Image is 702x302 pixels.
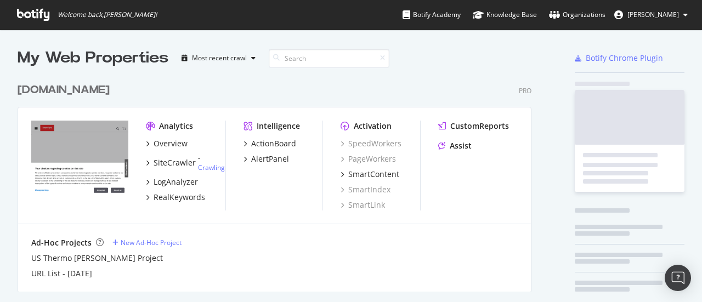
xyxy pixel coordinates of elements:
a: LogAnalyzer [146,176,198,187]
div: New Ad-Hoc Project [121,238,182,247]
button: [PERSON_NAME] [605,6,697,24]
a: US Thermo [PERSON_NAME] Project [31,253,163,264]
img: thermofisher.com [31,121,128,198]
a: SmartLink [341,200,385,210]
a: ActionBoard [244,138,296,149]
div: Activation [354,121,392,132]
div: SiteCrawler [154,157,196,168]
div: SmartContent [348,169,399,180]
div: Assist [450,140,472,151]
a: SmartContent [341,169,399,180]
a: PageWorkers [341,153,396,164]
div: AlertPanel [251,153,289,164]
div: Botify Academy [403,9,461,20]
a: Overview [146,138,188,149]
div: Overview [154,138,188,149]
div: Organizations [549,9,605,20]
div: CustomReports [450,121,509,132]
a: [DOMAIN_NAME] [18,82,114,98]
a: SmartIndex [341,184,390,195]
div: Knowledge Base [473,9,537,20]
a: New Ad-Hoc Project [112,238,182,247]
a: CustomReports [438,121,509,132]
div: ActionBoard [251,138,296,149]
div: Pro [519,86,531,95]
div: My Web Properties [18,47,168,69]
span: Welcome back, [PERSON_NAME] ! [58,10,157,19]
a: Assist [438,140,472,151]
a: SiteCrawler- Crawling [146,153,225,172]
a: AlertPanel [244,153,289,164]
div: Most recent crawl [192,55,247,61]
div: grid [18,69,540,292]
div: RealKeywords [154,192,205,203]
input: Search [269,49,389,68]
a: Crawling [198,163,225,172]
div: Intelligence [257,121,300,132]
a: URL List - [DATE] [31,268,92,279]
a: RealKeywords [146,192,205,203]
div: Open Intercom Messenger [665,265,691,291]
div: Analytics [159,121,193,132]
div: [DOMAIN_NAME] [18,82,110,98]
div: Botify Chrome Plugin [586,53,663,64]
div: Ad-Hoc Projects [31,237,92,248]
a: SpeedWorkers [341,138,401,149]
div: - [198,153,225,172]
div: LogAnalyzer [154,176,198,187]
a: Botify Chrome Plugin [575,53,663,64]
span: Kailash Seyyadri [627,10,679,19]
button: Most recent crawl [177,49,260,67]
